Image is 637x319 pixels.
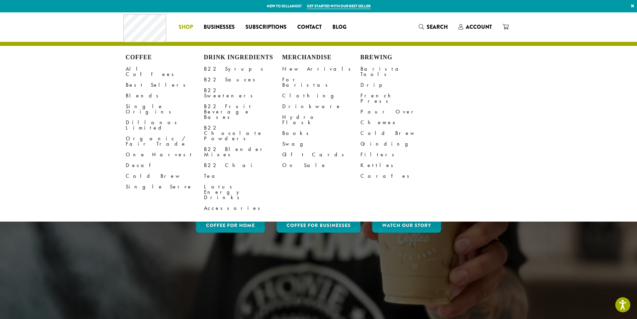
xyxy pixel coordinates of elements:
[126,181,204,192] a: Single Serve
[282,149,360,160] a: Gift Cards
[204,74,282,85] a: B22 Sauces
[282,101,360,112] a: Drinkware
[372,219,441,233] a: Watch Our Story
[282,160,360,171] a: On Sale
[126,54,204,61] h4: Coffee
[332,23,346,31] span: Blog
[204,23,235,31] span: Businesses
[204,181,282,203] a: Lotus Energy Drinks
[360,160,439,171] a: Kettles
[360,54,439,61] h4: Brewing
[282,74,360,90] a: For Baristas
[204,160,282,171] a: B22 Chai
[204,144,282,160] a: B22 Blender Mixes
[282,112,360,128] a: Hydro Flask
[204,64,282,74] a: B22 Syrups
[360,106,439,117] a: Pour Over
[204,54,282,61] h4: Drink Ingredients
[282,90,360,101] a: Clothing
[360,117,439,128] a: Chemex
[126,90,204,101] a: Blends
[126,117,204,133] a: Dillanos Limited
[126,80,204,90] a: Best Sellers
[282,54,360,61] h4: Merchandise
[277,219,361,233] a: Coffee For Businesses
[307,3,370,9] a: Get started with our best seller
[360,80,439,90] a: Drip
[427,23,448,31] span: Search
[282,64,360,74] a: New Arrivals
[282,128,360,139] a: Books
[126,149,204,160] a: One Harvest
[173,22,198,32] a: Shop
[126,160,204,171] a: Decaf
[204,171,282,181] a: Tea
[126,64,204,80] a: All Coffees
[360,139,439,149] a: Grinding
[297,23,322,31] span: Contact
[204,101,282,123] a: B22 Fruit Beverage Bases
[360,64,439,80] a: Barista Tools
[126,133,204,149] a: Organic / Fair Trade
[179,23,193,31] span: Shop
[204,85,282,101] a: B22 Sweeteners
[245,23,287,31] span: Subscriptions
[360,90,439,106] a: French Press
[360,171,439,181] a: Carafes
[466,23,492,31] span: Account
[126,101,204,117] a: Single Origins
[360,149,439,160] a: Filters
[204,203,282,214] a: Accessories
[360,128,439,139] a: Cold Brew
[204,123,282,144] a: B22 Chocolate Powders
[282,139,360,149] a: Swag
[126,171,204,181] a: Cold Brew
[413,21,453,32] a: Search
[196,219,265,233] a: Coffee for Home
